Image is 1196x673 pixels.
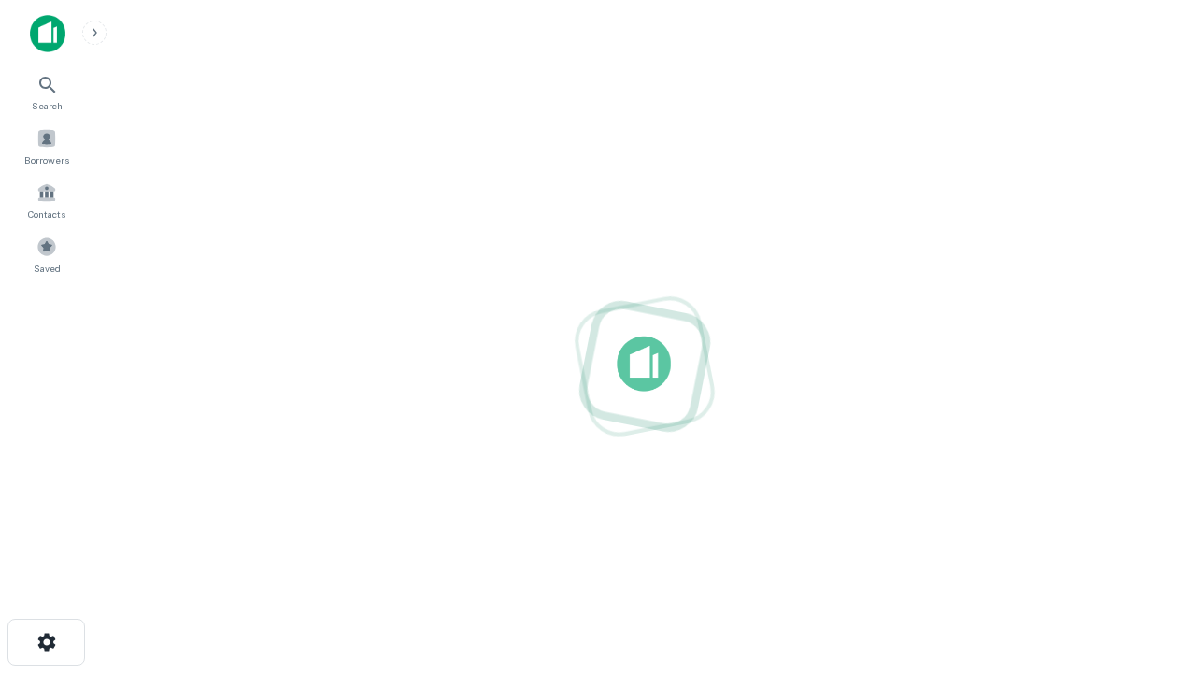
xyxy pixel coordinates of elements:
[6,66,88,117] a: Search
[34,261,61,276] span: Saved
[28,207,65,222] span: Contacts
[6,229,88,279] a: Saved
[30,15,65,52] img: capitalize-icon.png
[24,152,69,167] span: Borrowers
[6,121,88,171] a: Borrowers
[6,175,88,225] a: Contacts
[32,98,63,113] span: Search
[1103,523,1196,613] iframe: Chat Widget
